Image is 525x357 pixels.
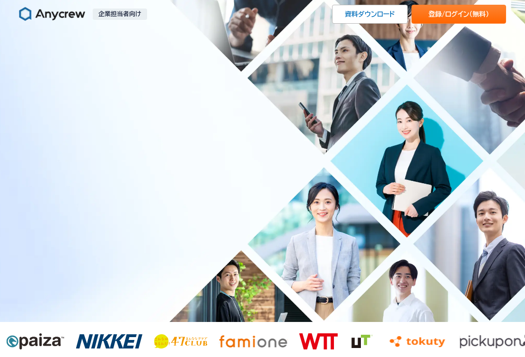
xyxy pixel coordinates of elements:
[384,333,446,349] img: tokuty
[469,11,489,18] span: （無料）
[297,333,335,349] img: wtt
[217,333,285,349] img: famione
[4,333,62,349] img: paiza
[411,5,506,24] a: 登録/ログイン（無料）
[347,333,373,349] img: ut
[332,5,408,24] a: 資料ダウンロード
[152,334,205,348] img: 47club
[93,9,147,20] p: 企業担当者向け
[19,7,85,22] img: Anycrew
[73,334,140,348] img: nikkei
